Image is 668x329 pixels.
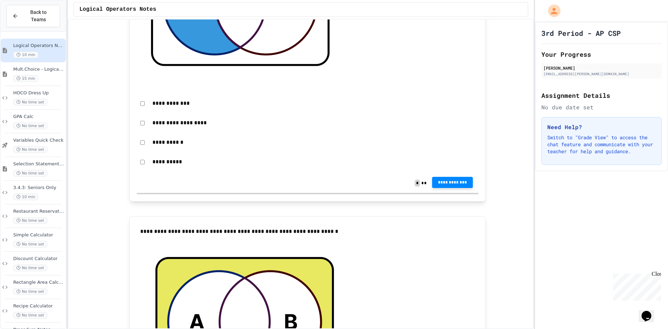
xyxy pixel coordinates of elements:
[547,134,656,155] p: Switch to "Grade View" to access the chat feature and communicate with your teacher for help and ...
[541,3,562,19] div: My Account
[13,280,64,285] span: Rectangle Area Calculator
[3,3,48,44] div: Chat with us now!Close
[13,170,47,177] span: No time set
[541,28,621,38] h1: 3rd Period - AP CSP
[13,52,38,58] span: 10 min
[13,217,47,224] span: No time set
[13,232,64,238] span: Simple Calculator
[6,5,60,27] button: Back to Teams
[13,209,64,214] span: Restaurant Reservation System
[13,114,64,120] span: GPA Calc
[13,161,64,167] span: Selection Statements Notes
[541,103,662,111] div: No due date set
[13,66,64,72] span: Mult.Choice - Logical Operators
[541,49,662,59] h2: Your Progress
[13,138,64,143] span: Variables Quick Check
[13,99,47,105] span: No time set
[13,146,47,153] span: No time set
[13,241,47,248] span: No time set
[610,271,661,300] iframe: chat widget
[13,185,64,191] span: 3.4.3: Seniors Only
[13,75,38,82] span: 15 min
[541,91,662,100] h2: Assignment Details
[13,312,47,319] span: No time set
[547,123,656,131] h3: Need Help?
[13,256,64,262] span: Discount Calculator
[13,43,64,49] span: Logical Operators Notes
[543,71,660,77] div: [EMAIL_ADDRESS][PERSON_NAME][DOMAIN_NAME]
[13,265,47,271] span: No time set
[543,65,660,71] div: [PERSON_NAME]
[639,301,661,322] iframe: chat widget
[13,303,64,309] span: Recipe Calculator
[13,123,47,129] span: No time set
[13,194,38,200] span: 10 min
[23,9,54,23] span: Back to Teams
[13,90,64,96] span: HOCO Dress Up
[79,5,156,14] span: Logical Operators Notes
[13,288,47,295] span: No time set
